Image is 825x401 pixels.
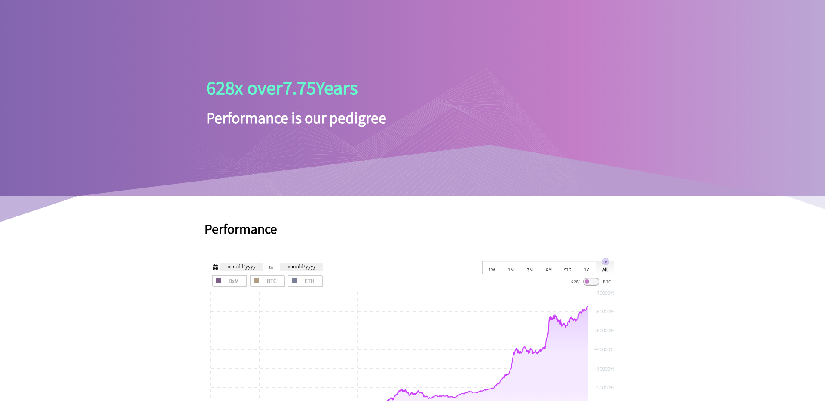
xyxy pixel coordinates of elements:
span: BTC [253,278,281,283]
h1: Performance [205,222,620,235]
text: +70000% [594,290,614,295]
div: YTD [558,261,577,274]
div: 1M [501,261,520,274]
span: DxM [215,278,244,283]
div: 1W [482,261,501,274]
div: 3M [520,261,539,274]
text: +30000% [594,366,614,371]
div: 6M [539,261,558,274]
div: 1Y [577,261,596,274]
span: KRW [571,278,580,285]
text: +50000% [594,328,614,333]
div: All [596,261,614,274]
text: +60000% [594,309,614,314]
span: ETH [291,278,319,283]
text: +20000% [594,385,614,390]
span: to [269,263,274,271]
text: +40000% [594,347,614,352]
span: BTC [603,278,611,285]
